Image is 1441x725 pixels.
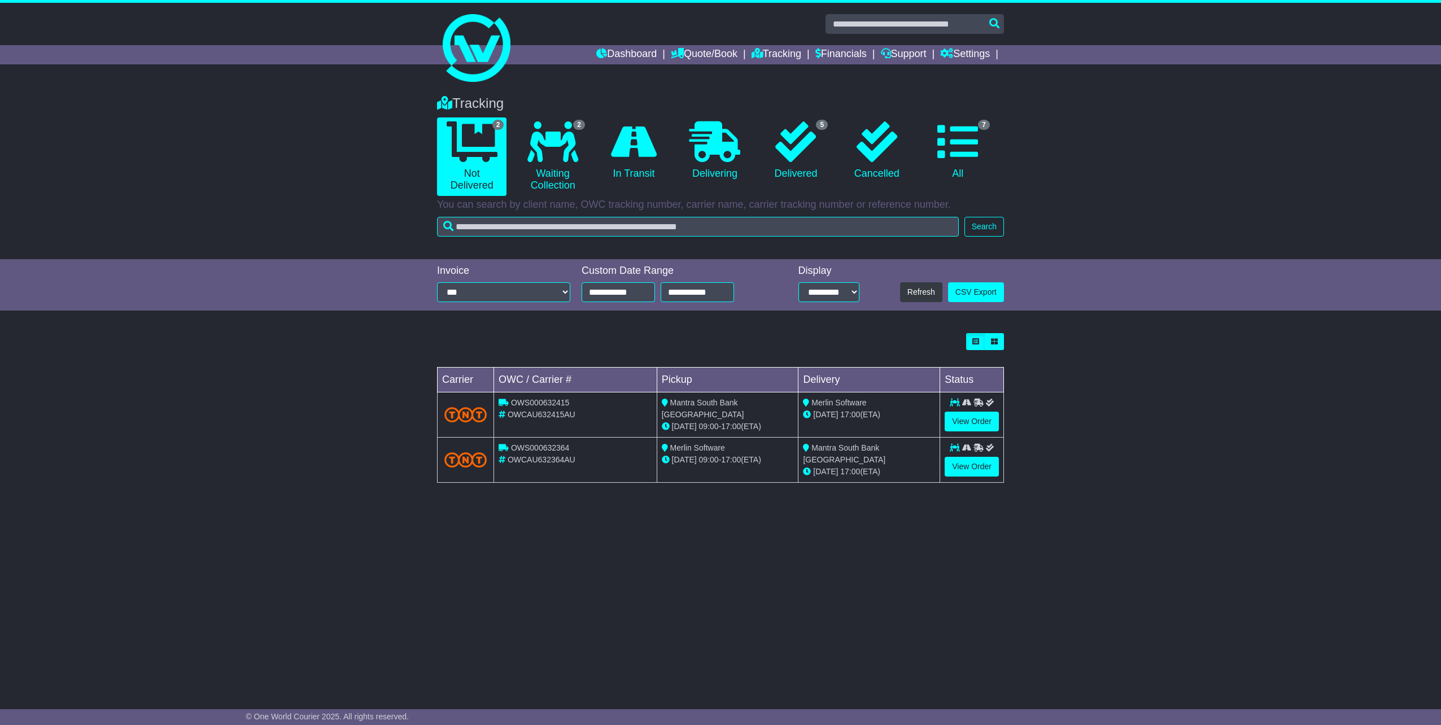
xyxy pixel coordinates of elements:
[596,45,657,64] a: Dashboard
[840,467,860,476] span: 17:00
[492,120,504,130] span: 2
[573,120,585,130] span: 2
[948,282,1004,302] a: CSV Export
[672,455,697,464] span: [DATE]
[752,45,801,64] a: Tracking
[945,412,999,431] a: View Order
[444,407,487,422] img: TNT_Domestic.png
[881,45,927,64] a: Support
[437,117,506,196] a: 2 Not Delivered
[670,443,725,452] span: Merlin Software
[816,120,828,130] span: 5
[438,368,494,392] td: Carrier
[842,117,911,184] a: Cancelled
[680,117,749,184] a: Delivering
[437,265,570,277] div: Invoice
[798,368,940,392] td: Delivery
[699,422,719,431] span: 09:00
[900,282,942,302] button: Refresh
[662,454,794,466] div: - (ETA)
[798,265,859,277] div: Display
[811,398,866,407] span: Merlin Software
[813,467,838,476] span: [DATE]
[444,452,487,468] img: TNT_Domestic.png
[511,398,570,407] span: OWS000632415
[582,265,763,277] div: Custom Date Range
[721,455,741,464] span: 17:00
[940,368,1004,392] td: Status
[923,117,993,184] a: 7 All
[840,410,860,419] span: 17:00
[599,117,669,184] a: In Transit
[511,443,570,452] span: OWS000632364
[761,117,831,184] a: 5 Delivered
[815,45,867,64] a: Financials
[699,455,719,464] span: 09:00
[803,443,885,464] span: Mantra South Bank [GEOGRAPHIC_DATA]
[978,120,990,130] span: 7
[945,457,999,477] a: View Order
[431,95,1010,112] div: Tracking
[813,410,838,419] span: [DATE]
[721,422,741,431] span: 17:00
[508,410,575,419] span: OWCAU632415AU
[657,368,798,392] td: Pickup
[672,422,697,431] span: [DATE]
[803,409,935,421] div: (ETA)
[246,712,409,721] span: © One World Courier 2025. All rights reserved.
[662,398,744,419] span: Mantra South Bank [GEOGRAPHIC_DATA]
[671,45,737,64] a: Quote/Book
[508,455,575,464] span: OWCAU632364AU
[662,421,794,433] div: - (ETA)
[494,368,657,392] td: OWC / Carrier #
[437,199,1004,211] p: You can search by client name, OWC tracking number, carrier name, carrier tracking number or refe...
[964,217,1004,237] button: Search
[518,117,587,196] a: 2 Waiting Collection
[940,45,990,64] a: Settings
[803,466,935,478] div: (ETA)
